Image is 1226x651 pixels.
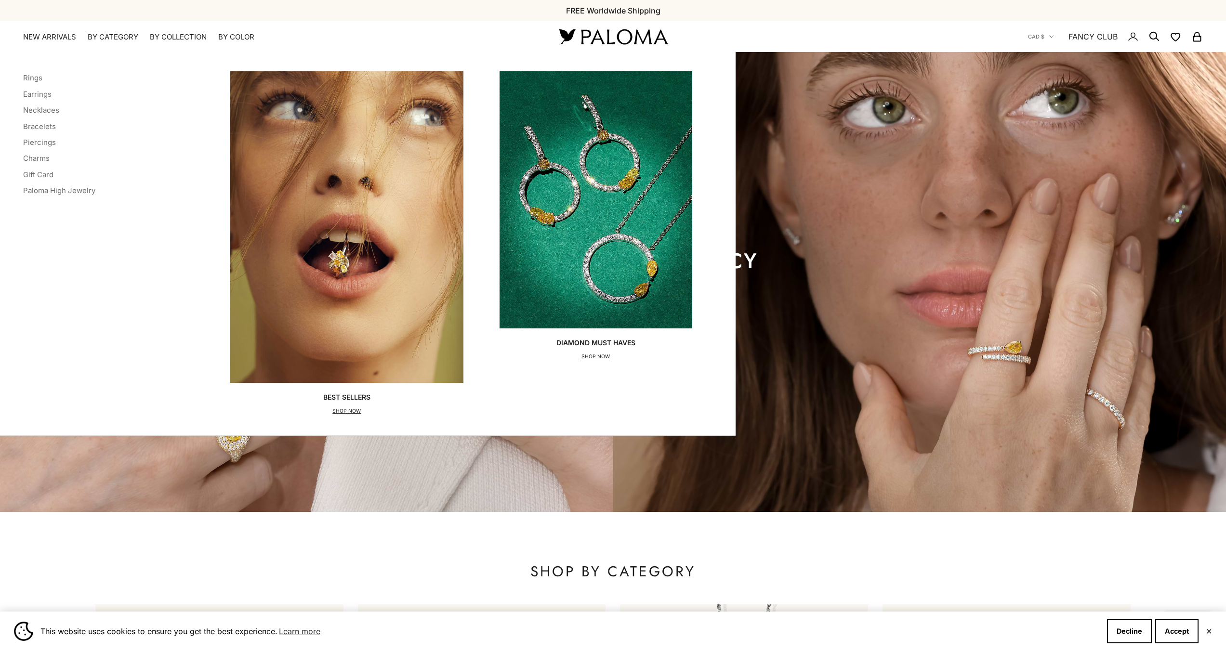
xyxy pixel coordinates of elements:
[23,122,56,131] a: Bracelets
[277,624,322,638] a: Learn more
[1028,32,1044,41] span: CAD $
[556,352,635,362] p: SHOP NOW
[1068,30,1118,43] a: FANCY CLUB
[566,4,660,17] p: FREE Worldwide Shipping
[23,105,59,115] a: Necklaces
[1028,21,1203,52] nav: Secondary navigation
[1206,628,1212,634] button: Close
[23,154,50,163] a: Charms
[1155,619,1199,643] button: Accept
[23,32,76,42] a: NEW ARRIVALS
[323,392,370,402] p: Best Sellers
[23,138,56,147] a: Piercings
[23,170,53,179] a: Gift Card
[40,624,1099,638] span: This website uses cookies to ensure you get the best experience.
[23,73,42,82] a: Rings
[218,32,254,42] summary: By Color
[1028,32,1054,41] button: CAD $
[23,90,52,99] a: Earrings
[556,338,635,348] p: Diamond Must Haves
[95,562,1131,581] p: SHOP BY CATEGORY
[1107,619,1152,643] button: Decline
[23,32,536,42] nav: Primary navigation
[230,71,463,416] a: Best SellersSHOP NOW
[88,32,138,42] summary: By Category
[479,71,712,416] a: Diamond Must HavesSHOP NOW
[323,406,370,416] p: SHOP NOW
[14,622,33,641] img: Cookie banner
[23,186,95,195] a: Paloma High Jewelry
[150,32,207,42] summary: By Collection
